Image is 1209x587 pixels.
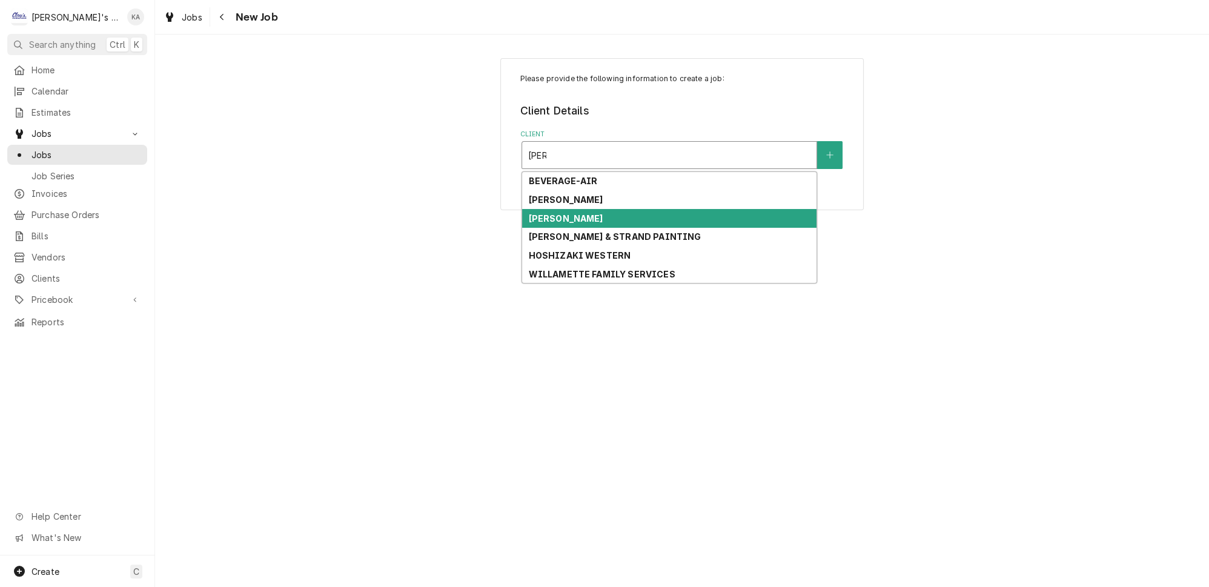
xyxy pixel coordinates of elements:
[520,130,844,139] label: Client
[7,145,147,165] a: Jobs
[7,81,147,101] a: Calendar
[7,124,147,144] a: Go to Jobs
[7,247,147,267] a: Vendors
[31,510,140,523] span: Help Center
[528,213,603,224] strong: [PERSON_NAME]
[7,166,147,186] a: Job Series
[232,9,278,25] span: New Job
[826,151,833,159] svg: Create New Client
[31,85,141,98] span: Calendar
[29,38,96,51] span: Search anything
[31,187,141,200] span: Invoices
[7,226,147,246] a: Bills
[31,251,141,264] span: Vendors
[7,312,147,332] a: Reports
[7,506,147,526] a: Go to Help Center
[31,531,140,544] span: What's New
[7,205,147,225] a: Purchase Orders
[159,7,207,27] a: Jobs
[31,230,141,242] span: Bills
[213,7,232,27] button: Navigate back
[520,73,844,84] p: Please provide the following information to create a job:
[528,250,631,260] strong: HOSHIZAKI WESTERN
[520,73,844,169] div: Job Create/Update Form
[528,269,675,279] strong: WILLAMETTE FAMILY SERVICES
[31,293,123,306] span: Pricebook
[133,565,139,578] span: C
[11,8,28,25] div: Clay's Refrigeration's Avatar
[528,231,701,242] strong: [PERSON_NAME] & STRAND PAINTING
[182,11,202,24] span: Jobs
[31,316,141,328] span: Reports
[7,34,147,55] button: Search anythingCtrlK
[11,8,28,25] div: C
[31,106,141,119] span: Estimates
[31,11,121,24] div: [PERSON_NAME]'s Refrigeration
[7,528,147,548] a: Go to What's New
[7,290,147,310] a: Go to Pricebook
[127,8,144,25] div: KA
[528,176,597,186] strong: BEVERAGE-AIR
[31,566,59,577] span: Create
[500,58,864,210] div: Job Create/Update
[31,272,141,285] span: Clients
[31,170,141,182] span: Job Series
[520,130,844,169] div: Client
[817,141,843,169] button: Create New Client
[7,60,147,80] a: Home
[528,194,603,205] strong: [PERSON_NAME]
[31,127,123,140] span: Jobs
[110,38,125,51] span: Ctrl
[7,184,147,204] a: Invoices
[31,64,141,76] span: Home
[520,103,844,119] legend: Client Details
[31,208,141,221] span: Purchase Orders
[31,148,141,161] span: Jobs
[127,8,144,25] div: Korey Austin's Avatar
[7,102,147,122] a: Estimates
[7,268,147,288] a: Clients
[134,38,139,51] span: K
